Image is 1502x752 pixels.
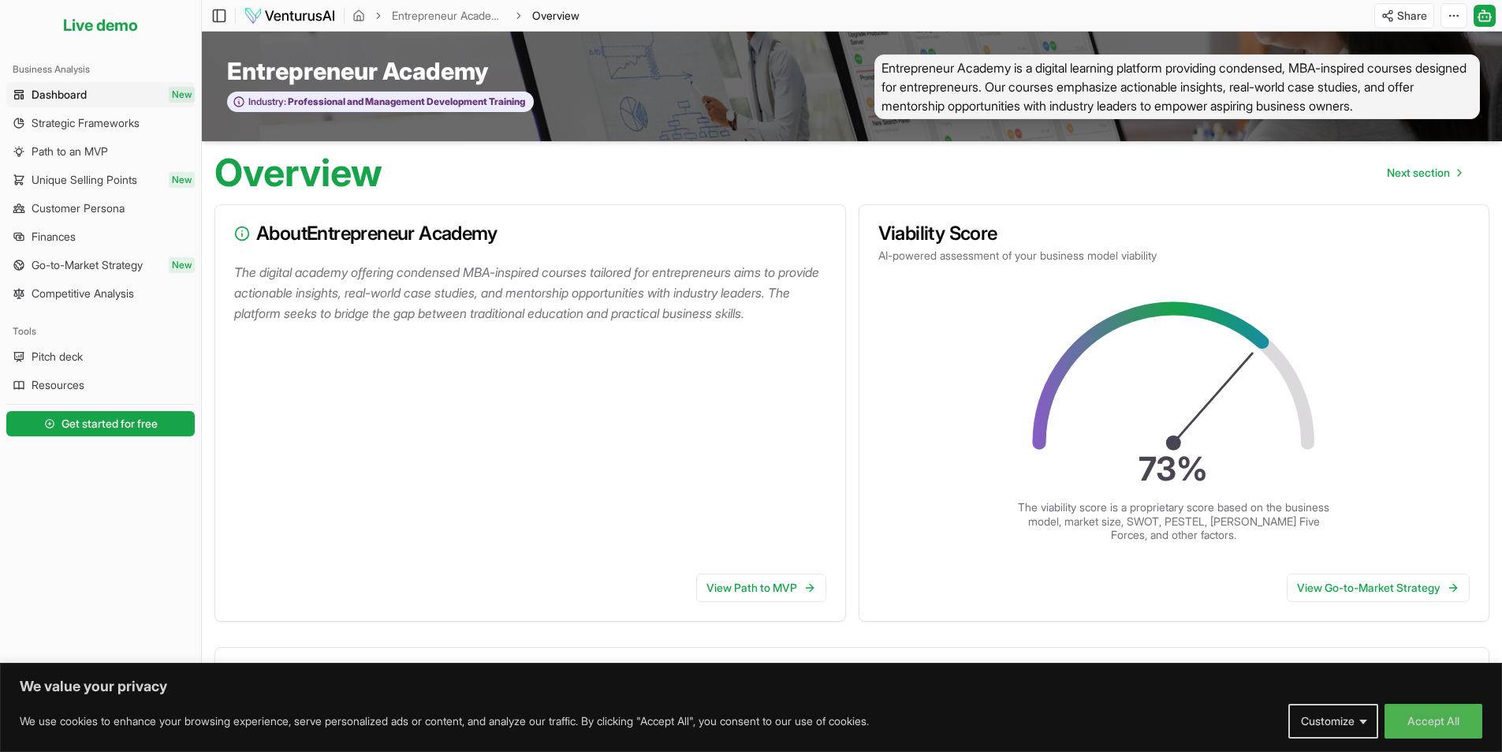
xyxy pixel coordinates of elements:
nav: pagination [1374,157,1474,189]
p: AI-powered assessment of your business model viability [878,248,1470,264]
span: Pitch deck [32,349,83,365]
img: logo [244,6,336,25]
a: Get started for free [6,408,195,440]
span: Get started for free [61,416,158,432]
p: We value your privacy [20,677,1482,696]
a: Go-to-Market StrategyNew [6,253,195,278]
a: Entrepreneur Academy [392,8,505,24]
a: Resources [6,372,195,398]
span: Resources [32,377,84,393]
a: View Go-to-Market Strategy [1287,574,1470,602]
button: Get started for free [6,411,195,436]
span: Strategic Frameworks [32,115,140,131]
h3: Viability Score [878,224,1470,243]
a: View Path to MVP [696,574,826,602]
span: Overview [532,8,580,24]
button: Accept All [1385,704,1482,739]
a: Customer Persona [6,196,195,221]
a: Finances [6,224,195,249]
a: Go to next page [1374,157,1474,189]
a: Pitch deck [6,344,195,369]
nav: breadcrumb [352,8,580,24]
div: Business Analysis [6,57,195,82]
span: New [169,87,195,103]
a: Competitive Analysis [6,281,195,306]
span: Competitive Analysis [32,286,134,301]
p: We use cookies to enhance your browsing experience, serve personalized ads or content, and analyz... [20,712,869,731]
button: Customize [1288,704,1378,739]
span: Finances [32,229,76,245]
p: The digital academy offering condensed MBA-inspired courses tailored for entrepreneurs aims to pr... [234,262,833,324]
div: Tools [6,319,195,344]
span: New [169,172,195,188]
text: 73 % [1139,449,1209,488]
span: Professional and Management Development Training [286,95,525,108]
span: Share [1397,8,1427,24]
span: Next section [1387,165,1450,181]
a: Path to an MVP [6,139,195,164]
a: Strategic Frameworks [6,110,195,136]
h1: Overview [214,154,382,192]
p: The viability score is a proprietary score based on the business model, market size, SWOT, PESTEL... [1016,500,1332,542]
a: Unique Selling PointsNew [6,167,195,193]
button: Industry:Professional and Management Development Training [227,92,534,113]
span: Path to an MVP [32,144,108,159]
span: Industry: [248,95,286,108]
span: Customer Persona [32,200,125,216]
h3: About Entrepreneur Academy [234,224,826,243]
span: Entrepreneur Academy is a digital learning platform providing condensed, MBA-inspired courses des... [874,54,1480,119]
span: Unique Selling Points [32,172,137,188]
span: Entrepreneur Academy [227,57,488,85]
span: Dashboard [32,87,87,103]
span: Go-to-Market Strategy [32,257,143,273]
span: New [169,257,195,273]
button: Share [1374,3,1434,28]
a: DashboardNew [6,82,195,107]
